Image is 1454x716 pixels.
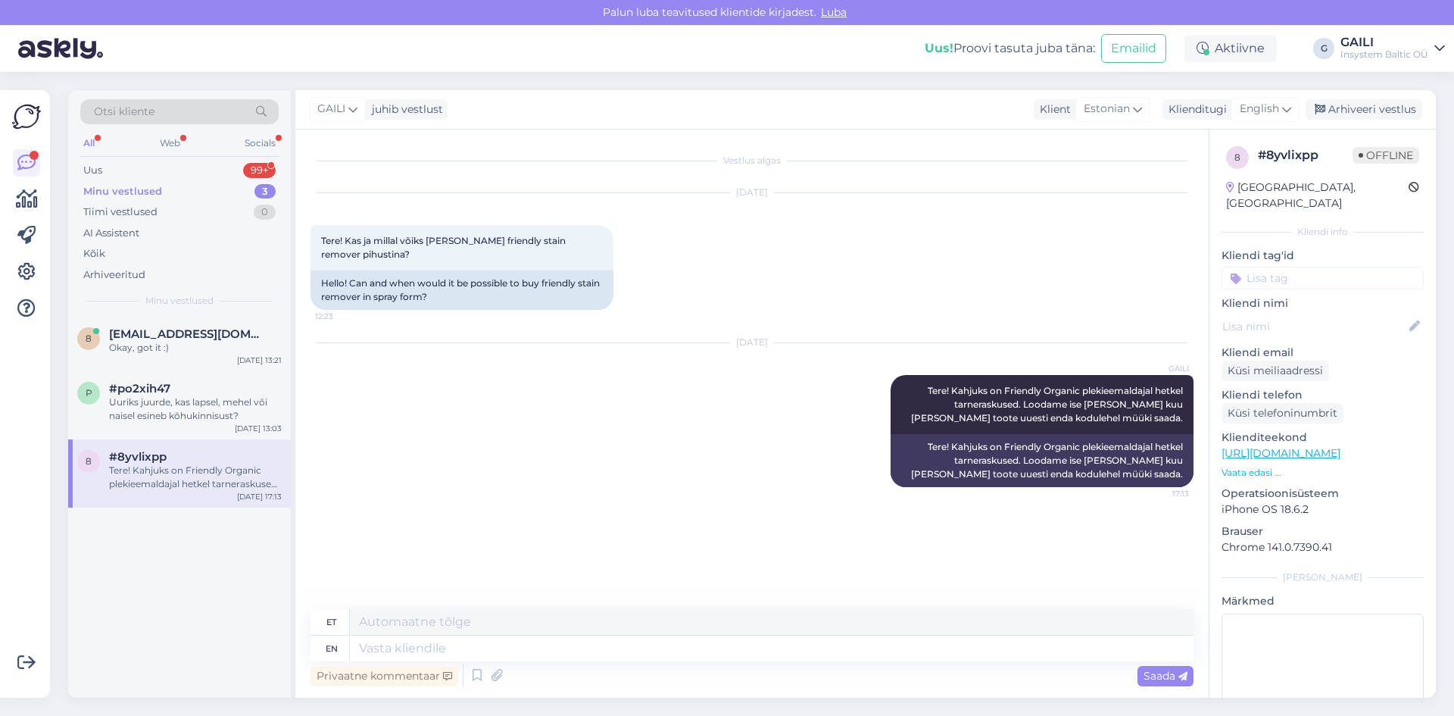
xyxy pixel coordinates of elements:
input: Lisa tag [1222,267,1424,289]
div: 0 [254,205,276,220]
p: Märkmed [1222,593,1424,609]
div: 3 [254,184,276,199]
div: [GEOGRAPHIC_DATA], [GEOGRAPHIC_DATA] [1226,180,1409,211]
span: Otsi kliente [94,104,154,120]
span: 17:13 [1132,488,1189,499]
p: Klienditeekond [1222,430,1424,446]
span: 12:23 [315,311,372,322]
div: Klienditugi [1162,102,1227,117]
div: Aktiivne [1184,35,1277,62]
p: Chrome 141.0.7390.41 [1222,539,1424,555]
span: English [1240,101,1279,117]
span: 8 [86,455,92,467]
div: Tiimi vestlused [83,205,158,220]
button: Emailid [1101,34,1166,63]
div: Uuriks juurde, kas lapsel, mehel või naisel esineb kõhukinnisust? [109,396,282,423]
p: Kliendi telefon [1222,387,1424,403]
span: Minu vestlused [145,294,214,308]
p: Operatsioonisüsteem [1222,486,1424,502]
div: Klient [1034,102,1071,117]
span: #po2xih47 [109,382,170,396]
input: Lisa nimi [1222,318,1406,335]
a: [URL][DOMAIN_NAME] [1222,446,1340,460]
div: Socials [242,133,279,153]
div: Küsi telefoninumbrit [1222,403,1343,424]
div: Minu vestlused [83,184,162,199]
div: 99+ [243,163,276,178]
span: Tere! Kas ja millal võiks [PERSON_NAME] friendly stain remover pihustina? [321,235,568,260]
b: Uus! [925,41,953,55]
div: Vestlus algas [310,154,1193,167]
div: AI Assistent [83,226,139,241]
p: Vaata edasi ... [1222,466,1424,480]
img: Askly Logo [12,102,41,131]
span: 8 [1234,152,1240,163]
span: Tere! Kahjuks on Friendly Organic plekieemaldajal hetkel tarneraskused. Loodame ise [PERSON_NAME]... [911,385,1185,424]
span: #8yvlixpp [109,450,167,464]
div: Privaatne kommentaar [310,666,458,686]
div: [DATE] [310,186,1193,199]
p: Kliendi nimi [1222,295,1424,311]
p: Brauser [1222,524,1424,539]
div: Uus [83,163,102,178]
div: Kliendi info [1222,225,1424,239]
span: GAILI [1132,363,1189,374]
div: Web [157,133,183,153]
span: Saada [1144,669,1187,683]
p: iPhone OS 18.6.2 [1222,502,1424,517]
div: Tere! Kahjuks on Friendly Organic plekieemaldajal hetkel tarneraskused. Loodame ise [PERSON_NAME]... [891,434,1193,487]
div: Okay, got it :) [109,341,282,355]
div: Küsi meiliaadressi [1222,361,1329,381]
div: All [80,133,98,153]
div: [DATE] 13:03 [235,423,282,434]
div: et [326,609,336,635]
div: Arhiveeri vestlus [1306,99,1422,120]
p: Kliendi email [1222,345,1424,361]
span: Luba [816,5,851,19]
p: Kliendi tag'id [1222,248,1424,264]
div: Arhiveeritud [83,267,145,283]
div: Kõik [83,246,105,261]
div: Tere! Kahjuks on Friendly Organic plekieemaldajal hetkel tarneraskused. Loodame ise [PERSON_NAME]... [109,464,282,491]
div: juhib vestlust [366,102,443,117]
div: [DATE] 13:21 [237,355,282,366]
div: [DATE] [310,336,1193,349]
span: p [86,387,92,399]
div: Hello! Can and when would it be possible to buy friendly stain remover in spray form? [310,270,613,310]
div: GAILI [1340,36,1428,48]
div: en [326,636,338,661]
div: G [1313,38,1334,59]
span: 888.ad.astra@gmail.com [109,327,267,341]
div: # 8yvlixpp [1258,146,1353,164]
a: GAILIInsystem Baltic OÜ [1340,36,1445,61]
span: Offline [1353,147,1419,164]
span: GAILI [317,101,345,117]
span: Estonian [1084,101,1130,117]
div: [DATE] 17:13 [237,491,282,502]
div: Proovi tasuta juba täna: [925,39,1095,58]
div: [PERSON_NAME] [1222,571,1424,584]
span: 8 [86,333,92,344]
div: Insystem Baltic OÜ [1340,48,1428,61]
